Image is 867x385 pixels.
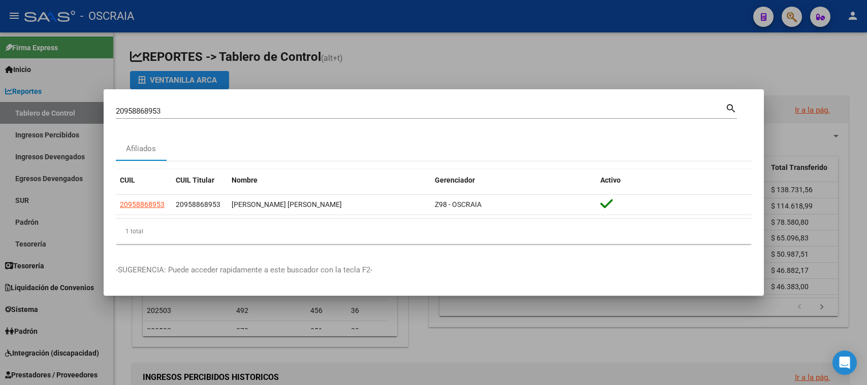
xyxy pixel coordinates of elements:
[596,169,752,191] datatable-header-cell: Activo
[172,169,228,191] datatable-header-cell: CUIL Titular
[435,200,481,208] span: Z98 - OSCRAIA
[116,169,172,191] datatable-header-cell: CUIL
[116,219,752,244] div: 1 total
[232,176,258,184] span: Nombre
[431,169,596,191] datatable-header-cell: Gerenciador
[832,351,857,375] div: Open Intercom Messenger
[120,200,165,208] span: 20958868953
[232,199,427,211] div: [PERSON_NAME] [PERSON_NAME]
[435,176,475,184] span: Gerenciador
[116,264,752,276] p: -SUGERENCIA: Puede acceder rapidamente a este buscador con la tecla F2-
[176,176,214,184] span: CUIL Titular
[725,101,737,114] mat-icon: search
[120,176,135,184] span: CUIL
[176,200,220,208] span: 20958868953
[126,143,156,155] div: Afiliados
[600,176,621,184] span: Activo
[228,169,431,191] datatable-header-cell: Nombre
